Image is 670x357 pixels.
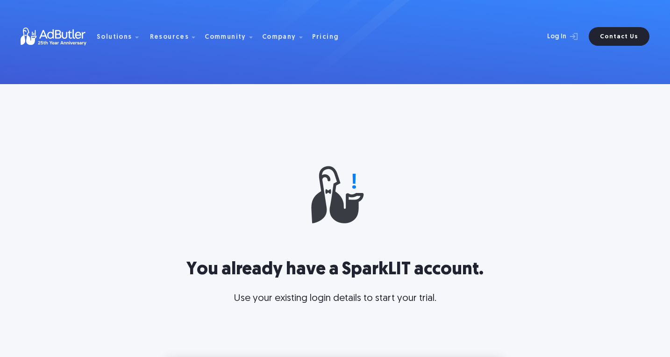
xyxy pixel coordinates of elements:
[97,21,146,51] div: Solutions
[205,34,246,41] div: Community
[312,32,347,41] a: Pricing
[97,34,132,41] div: Solutions
[589,27,649,46] a: Contact Us
[312,34,339,41] div: Pricing
[77,260,593,280] h1: You already have a SparkLIT account.
[262,21,310,51] div: Company
[234,295,436,324] div: Use your existing login details to start your trial.
[262,34,296,41] div: Company
[150,34,189,41] div: Resources
[205,21,260,51] div: Community
[522,27,583,46] a: Log In
[150,21,203,51] div: Resources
